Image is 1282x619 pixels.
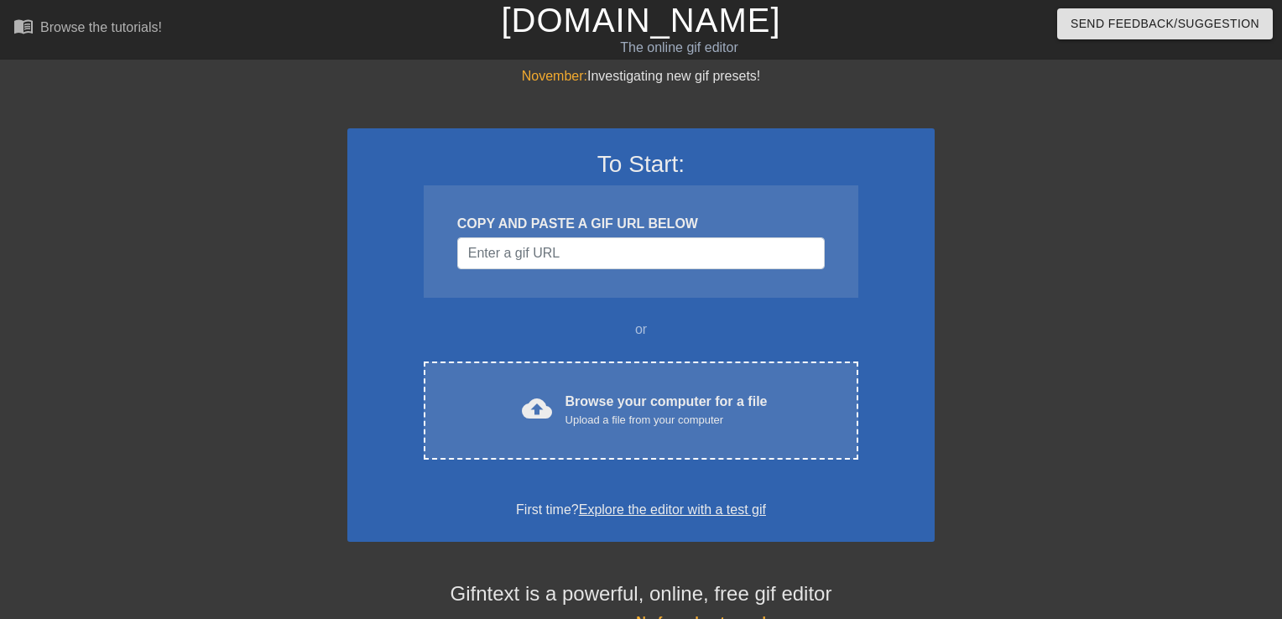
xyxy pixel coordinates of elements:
[522,69,587,83] span: November:
[565,412,768,429] div: Upload a file from your computer
[501,2,780,39] a: [DOMAIN_NAME]
[457,237,825,269] input: Username
[1071,13,1259,34] span: Send Feedback/Suggestion
[391,320,891,340] div: or
[13,16,162,42] a: Browse the tutorials!
[369,500,913,520] div: First time?
[13,16,34,36] span: menu_book
[1057,8,1273,39] button: Send Feedback/Suggestion
[522,393,552,424] span: cloud_upload
[457,214,825,234] div: COPY AND PASTE A GIF URL BELOW
[435,38,922,58] div: The online gif editor
[40,20,162,34] div: Browse the tutorials!
[347,66,935,86] div: Investigating new gif presets!
[347,582,935,606] h4: Gifntext is a powerful, online, free gif editor
[565,392,768,429] div: Browse your computer for a file
[579,502,766,517] a: Explore the editor with a test gif
[369,150,913,179] h3: To Start:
